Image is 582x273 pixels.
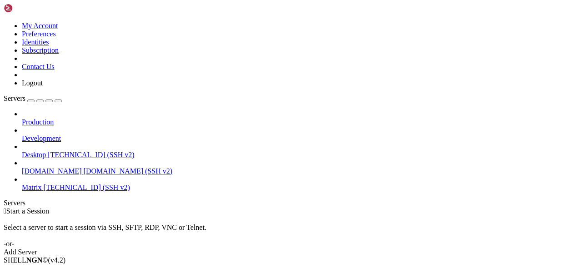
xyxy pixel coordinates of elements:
[22,22,58,30] a: My Account
[22,134,578,143] a: Development
[4,248,578,256] div: Add Server
[22,167,82,175] span: [DOMAIN_NAME]
[22,79,43,87] a: Logout
[4,207,6,215] span: 
[22,184,578,192] a: Matrix [TECHNICAL_ID] (SSH v2)
[22,118,578,126] a: Production
[22,143,578,159] li: Desktop [TECHNICAL_ID] (SSH v2)
[26,256,43,264] b: NGN
[22,167,578,175] a: [DOMAIN_NAME] [DOMAIN_NAME] (SSH v2)
[4,94,62,102] a: Servers
[44,184,130,191] span: [TECHNICAL_ID] (SSH v2)
[22,30,56,38] a: Preferences
[4,94,25,102] span: Servers
[4,199,578,207] div: Servers
[22,46,59,54] a: Subscription
[84,167,173,175] span: [DOMAIN_NAME] (SSH v2)
[6,207,49,215] span: Start a Session
[4,256,65,264] span: SHELL ©
[22,175,578,192] li: Matrix [TECHNICAL_ID] (SSH v2)
[22,118,54,126] span: Production
[22,184,42,191] span: Matrix
[22,110,578,126] li: Production
[22,151,578,159] a: Desktop [TECHNICAL_ID] (SSH v2)
[22,63,55,70] a: Contact Us
[48,151,134,159] span: [TECHNICAL_ID] (SSH v2)
[22,126,578,143] li: Development
[22,134,61,142] span: Development
[48,256,66,264] span: 4.2.0
[22,38,49,46] a: Identities
[22,151,46,159] span: Desktop
[4,215,578,248] div: Select a server to start a session via SSH, SFTP, RDP, VNC or Telnet. -or-
[22,159,578,175] li: [DOMAIN_NAME] [DOMAIN_NAME] (SSH v2)
[4,4,56,13] img: Shellngn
